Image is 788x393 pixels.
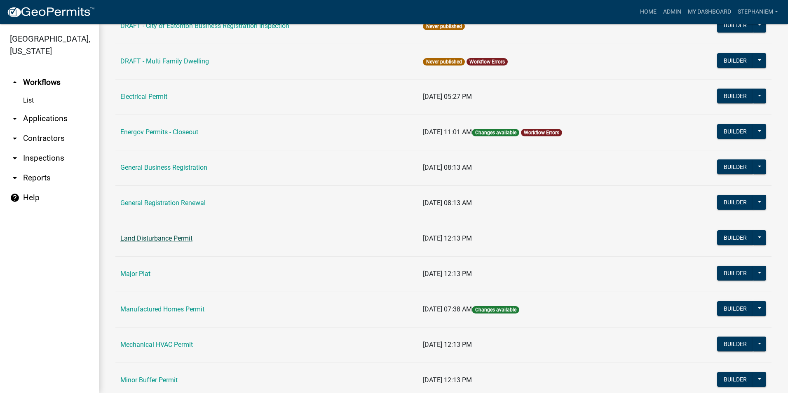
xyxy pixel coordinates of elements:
[423,199,472,207] span: [DATE] 08:13 AM
[120,270,150,278] a: Major Plat
[524,130,559,136] a: Workflow Errors
[423,164,472,171] span: [DATE] 08:13 AM
[423,58,464,65] span: Never published
[717,159,753,174] button: Builder
[10,153,20,163] i: arrow_drop_down
[717,89,753,103] button: Builder
[10,173,20,183] i: arrow_drop_down
[637,4,660,20] a: Home
[10,77,20,87] i: arrow_drop_up
[660,4,685,20] a: Admin
[120,57,209,65] a: DRAFT - Multi Family Dwelling
[717,53,753,68] button: Builder
[472,129,519,136] span: Changes available
[10,193,20,203] i: help
[717,372,753,387] button: Builder
[717,18,753,33] button: Builder
[120,341,193,349] a: Mechanical HVAC Permit
[717,301,753,316] button: Builder
[120,22,289,30] a: DRAFT - City of Eatonton Business Registration Inspection
[120,164,207,171] a: General Business Registration
[717,337,753,351] button: Builder
[120,305,204,313] a: Manufactured Homes Permit
[717,266,753,281] button: Builder
[717,230,753,245] button: Builder
[423,341,472,349] span: [DATE] 12:13 PM
[423,93,472,101] span: [DATE] 05:27 PM
[423,234,472,242] span: [DATE] 12:13 PM
[120,376,178,384] a: Minor Buffer Permit
[685,4,734,20] a: My Dashboard
[717,124,753,139] button: Builder
[120,128,198,136] a: Energov Permits - Closeout
[120,199,206,207] a: General Registration Renewal
[469,59,505,65] a: Workflow Errors
[423,270,472,278] span: [DATE] 12:13 PM
[10,114,20,124] i: arrow_drop_down
[717,195,753,210] button: Builder
[423,305,472,313] span: [DATE] 07:38 AM
[120,234,192,242] a: Land Disturbance Permit
[120,93,167,101] a: Electrical Permit
[10,133,20,143] i: arrow_drop_down
[734,4,781,20] a: StephanieM
[423,23,464,30] span: Never published
[423,128,472,136] span: [DATE] 11:01 AM
[472,306,519,313] span: Changes available
[423,376,472,384] span: [DATE] 12:13 PM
